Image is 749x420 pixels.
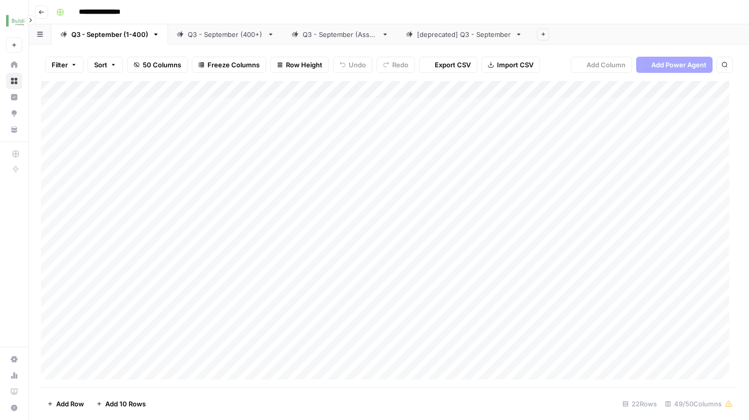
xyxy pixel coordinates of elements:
[283,24,397,45] a: Q3 - September (Assn.)
[6,73,22,89] a: Browse
[417,29,511,39] div: [deprecated] Q3 - September
[105,399,146,409] span: Add 10 Rows
[419,57,477,73] button: Export CSV
[618,396,661,412] div: 22 Rows
[6,105,22,121] a: Opportunities
[333,57,372,73] button: Undo
[6,12,24,30] img: Buildium Logo
[207,60,260,70] span: Freeze Columns
[6,57,22,73] a: Home
[188,29,263,39] div: Q3 - September (400+)
[52,60,68,70] span: Filter
[6,367,22,384] a: Usage
[71,29,148,39] div: Q3 - September (1-400)
[52,24,168,45] a: Q3 - September (1-400)
[377,57,415,73] button: Redo
[6,89,22,105] a: Insights
[587,60,626,70] span: Add Column
[90,396,152,412] button: Add 10 Rows
[6,400,22,416] button: Help + Support
[168,24,283,45] a: Q3 - September (400+)
[192,57,266,73] button: Freeze Columns
[435,60,471,70] span: Export CSV
[6,121,22,138] a: Your Data
[661,396,737,412] div: 49/50 Columns
[6,8,22,33] button: Workspace: Buildium
[286,60,322,70] span: Row Height
[651,60,706,70] span: Add Power Agent
[397,24,531,45] a: [deprecated] Q3 - September
[45,57,84,73] button: Filter
[270,57,329,73] button: Row Height
[481,57,540,73] button: Import CSV
[571,57,632,73] button: Add Column
[636,57,713,73] button: Add Power Agent
[94,60,107,70] span: Sort
[392,60,408,70] span: Redo
[6,384,22,400] a: Learning Hub
[143,60,181,70] span: 50 Columns
[56,399,84,409] span: Add Row
[303,29,378,39] div: Q3 - September (Assn.)
[6,351,22,367] a: Settings
[497,60,533,70] span: Import CSV
[349,60,366,70] span: Undo
[127,57,188,73] button: 50 Columns
[41,396,90,412] button: Add Row
[88,57,123,73] button: Sort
